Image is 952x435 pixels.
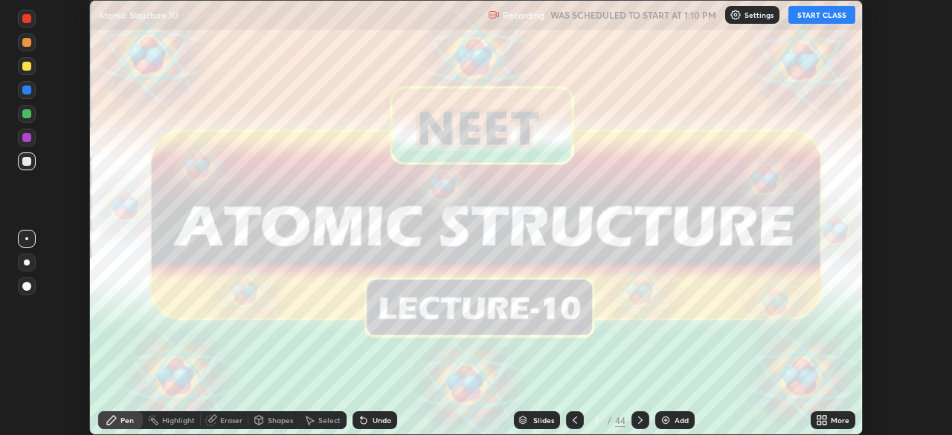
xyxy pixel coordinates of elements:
[373,416,391,424] div: Undo
[831,416,849,424] div: More
[550,8,716,22] h5: WAS SCHEDULED TO START AT 1:10 PM
[120,416,134,424] div: Pen
[608,416,612,425] div: /
[162,416,195,424] div: Highlight
[615,413,625,427] div: 44
[220,416,242,424] div: Eraser
[98,9,178,21] p: Atomic Structure 10
[675,416,689,424] div: Add
[730,9,742,21] img: class-settings-icons
[488,9,500,21] img: recording.375f2c34.svg
[268,416,293,424] div: Shapes
[744,11,773,19] p: Settings
[590,416,605,425] div: 3
[318,416,341,424] div: Select
[503,10,544,21] p: Recording
[533,416,554,424] div: Slides
[660,414,672,426] img: add-slide-button
[788,6,855,24] button: START CLASS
